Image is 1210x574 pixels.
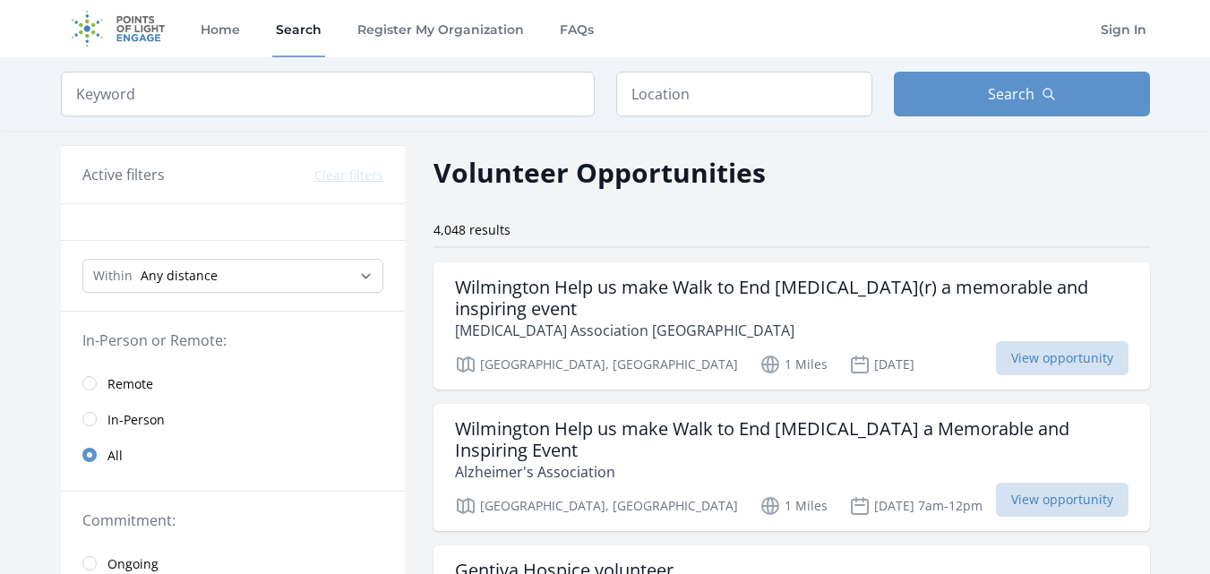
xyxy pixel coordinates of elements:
select: Search Radius [82,259,383,293]
a: Wilmington Help us make Walk to End [MEDICAL_DATA](r) a memorable and inspiring event [MEDICAL_DA... [433,262,1150,390]
button: Search [894,72,1150,116]
p: 1 Miles [759,495,828,517]
button: Clear filters [314,167,383,184]
span: View opportunity [996,341,1128,375]
a: All [61,437,405,473]
p: [DATE] 7am-12pm [849,495,983,517]
h3: Active filters [82,164,165,185]
h3: Wilmington Help us make Walk to End [MEDICAL_DATA] a Memorable and Inspiring Event [455,418,1128,461]
span: All [107,447,123,465]
input: Keyword [61,72,595,116]
p: Alzheimer's Association [455,461,1128,483]
h3: Wilmington Help us make Walk to End [MEDICAL_DATA](r) a memorable and inspiring event [455,277,1128,320]
span: Remote [107,375,153,393]
span: 4,048 results [433,221,511,238]
span: In-Person [107,411,165,429]
span: Search [988,83,1034,105]
a: Remote [61,365,405,401]
input: Location [616,72,872,116]
p: [DATE] [849,354,914,375]
p: 1 Miles [759,354,828,375]
a: Wilmington Help us make Walk to End [MEDICAL_DATA] a Memorable and Inspiring Event Alzheimer's As... [433,404,1150,531]
p: [GEOGRAPHIC_DATA], [GEOGRAPHIC_DATA] [455,495,738,517]
legend: Commitment: [82,510,383,531]
p: [GEOGRAPHIC_DATA], [GEOGRAPHIC_DATA] [455,354,738,375]
span: View opportunity [996,483,1128,517]
p: [MEDICAL_DATA] Association [GEOGRAPHIC_DATA] [455,320,1128,341]
h2: Volunteer Opportunities [433,152,766,193]
legend: In-Person or Remote: [82,330,383,351]
span: Ongoing [107,555,159,573]
a: In-Person [61,401,405,437]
